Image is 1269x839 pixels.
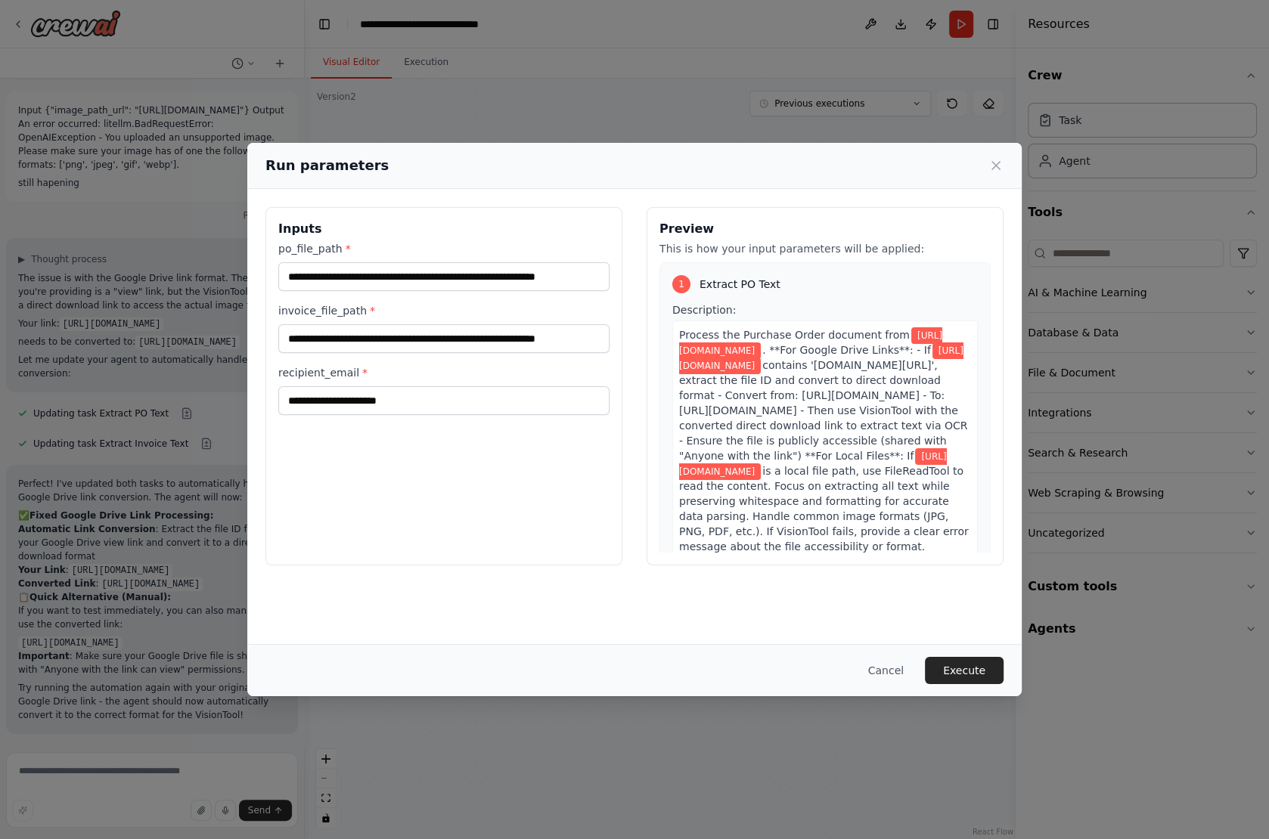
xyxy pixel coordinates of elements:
[679,465,969,553] span: is a local file path, use FileReadTool to read the content. Focus on extracting all text while pr...
[278,220,610,238] h3: Inputs
[679,448,947,480] span: Variable: po_file_path
[762,344,931,356] span: . **For Google Drive Links**: - If
[278,303,610,318] label: invoice_file_path
[672,304,736,316] span: Description:
[278,241,610,256] label: po_file_path
[679,359,968,462] span: contains '[DOMAIN_NAME][URL]', extract the file ID and convert to direct download format - Conver...
[659,241,991,256] p: This is how your input parameters will be applied:
[278,365,610,380] label: recipient_email
[672,275,690,293] div: 1
[659,220,991,238] h3: Preview
[679,327,942,359] span: Variable: po_file_path
[700,277,780,292] span: Extract PO Text
[925,657,1004,684] button: Execute
[265,155,389,176] h2: Run parameters
[679,329,910,341] span: Process the Purchase Order document from
[856,657,916,684] button: Cancel
[679,342,963,374] span: Variable: po_file_path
